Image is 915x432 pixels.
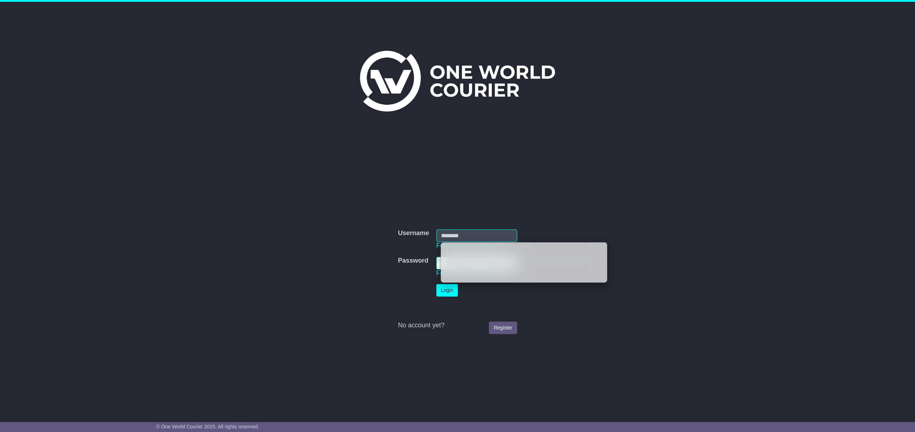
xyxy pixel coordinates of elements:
[398,257,428,265] label: Password
[398,322,517,329] div: No account yet?
[360,51,555,111] img: One World
[156,424,259,429] span: © One World Courier 2025. All rights reserved.
[489,322,517,334] a: Register
[436,284,458,297] button: Login
[436,269,502,277] a: Forgot your password?
[436,242,503,249] a: Forgot your username?
[398,229,429,237] label: Username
